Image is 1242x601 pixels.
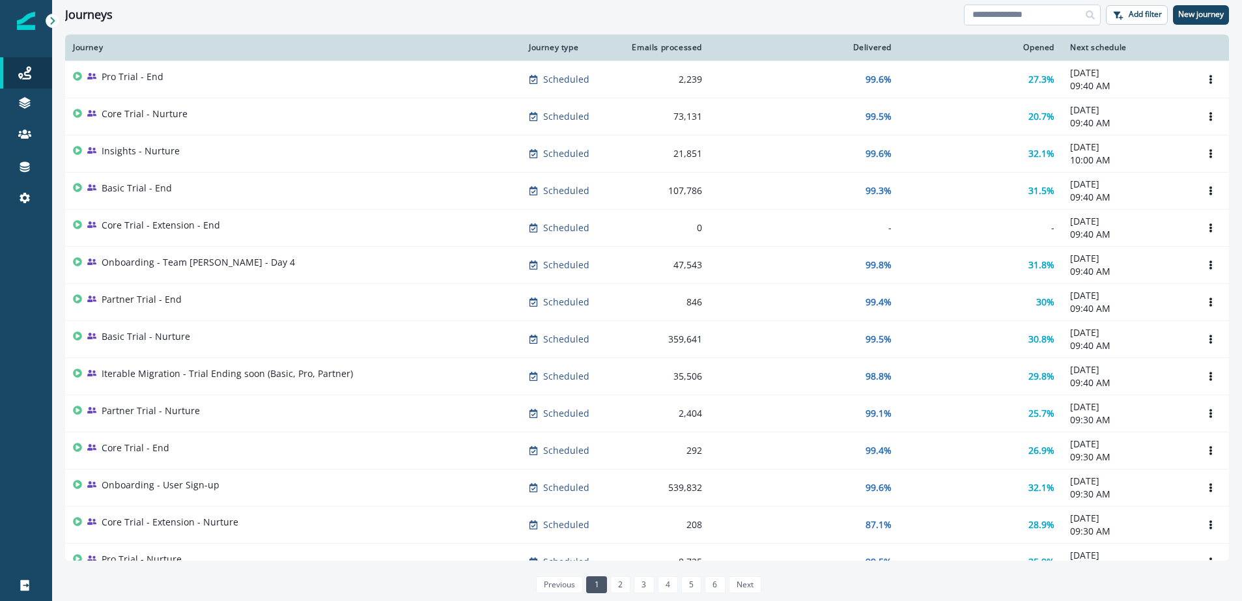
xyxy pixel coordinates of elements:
[627,73,702,86] div: 2,239
[1200,144,1221,163] button: Options
[102,367,353,380] p: Iterable Migration - Trial Ending soon (Basic, Pro, Partner)
[1070,141,1185,154] p: [DATE]
[1070,475,1185,488] p: [DATE]
[1028,481,1054,494] p: 32.1%
[718,42,892,53] div: Delivered
[1070,265,1185,278] p: 09:40 AM
[65,98,1229,135] a: Core Trial - NurtureScheduled73,13199.5%20.7%[DATE]09:40 AMOptions
[627,518,702,531] div: 208
[1070,339,1185,352] p: 09:40 AM
[627,481,702,494] div: 539,832
[866,333,892,346] p: 99.5%
[627,42,702,53] div: Emails processed
[102,293,182,306] p: Partner Trial - End
[543,147,589,160] p: Scheduled
[627,259,702,272] div: 47,543
[1028,555,1054,568] p: 25.9%
[1070,376,1185,389] p: 09:40 AM
[1070,525,1185,538] p: 09:30 AM
[1028,333,1054,346] p: 30.8%
[543,518,589,531] p: Scheduled
[529,42,611,53] div: Journey type
[1070,178,1185,191] p: [DATE]
[866,184,892,197] p: 99.3%
[1200,181,1221,201] button: Options
[1200,292,1221,312] button: Options
[627,147,702,160] div: 21,851
[543,333,589,346] p: Scheduled
[1106,5,1168,25] button: Add filter
[634,576,654,593] a: Page 3
[65,543,1229,580] a: Pro Trial - NurtureScheduled8,72599.5%25.9%[DATE]09:30 AMOptions
[17,12,35,30] img: Inflection
[543,296,589,309] p: Scheduled
[681,576,701,593] a: Page 5
[533,576,761,593] ul: Pagination
[1173,5,1229,25] button: New journey
[102,441,169,454] p: Core Trial - End
[1028,73,1054,86] p: 27.3%
[1070,488,1185,501] p: 09:30 AM
[907,42,1054,53] div: Opened
[1070,117,1185,130] p: 09:40 AM
[65,61,1229,98] a: Pro Trial - EndScheduled2,23999.6%27.3%[DATE]09:40 AMOptions
[543,110,589,123] p: Scheduled
[866,555,892,568] p: 99.5%
[1129,10,1162,19] p: Add filter
[102,330,190,343] p: Basic Trial - Nurture
[1070,451,1185,464] p: 09:30 AM
[65,432,1229,469] a: Core Trial - EndScheduled29299.4%26.9%[DATE]09:30 AMOptions
[1070,413,1185,426] p: 09:30 AM
[1028,259,1054,272] p: 31.8%
[102,219,220,232] p: Core Trial - Extension - End
[1070,438,1185,451] p: [DATE]
[543,555,589,568] p: Scheduled
[1028,444,1054,457] p: 26.9%
[1028,407,1054,420] p: 25.7%
[866,518,892,531] p: 87.1%
[102,404,200,417] p: Partner Trial - Nurture
[543,221,589,234] p: Scheduled
[627,370,702,383] div: 35,506
[627,296,702,309] div: 846
[1070,228,1185,241] p: 09:40 AM
[543,73,589,86] p: Scheduled
[543,184,589,197] p: Scheduled
[1070,191,1185,204] p: 09:40 AM
[1028,184,1054,197] p: 31.5%
[543,481,589,494] p: Scheduled
[543,407,589,420] p: Scheduled
[1036,296,1054,309] p: 30%
[907,221,1054,234] div: -
[627,407,702,420] div: 2,404
[1200,404,1221,423] button: Options
[866,444,892,457] p: 99.4%
[102,479,219,492] p: Onboarding - User Sign-up
[1070,512,1185,525] p: [DATE]
[586,576,606,593] a: Page 1 is your current page
[866,370,892,383] p: 98.8%
[543,259,589,272] p: Scheduled
[102,145,180,158] p: Insights - Nurture
[65,395,1229,432] a: Partner Trial - NurtureScheduled2,40499.1%25.7%[DATE]09:30 AMOptions
[1070,66,1185,79] p: [DATE]
[866,110,892,123] p: 99.5%
[65,506,1229,543] a: Core Trial - Extension - NurtureScheduled20887.1%28.9%[DATE]09:30 AMOptions
[627,444,702,457] div: 292
[658,576,678,593] a: Page 4
[65,135,1229,172] a: Insights - NurtureScheduled21,85199.6%32.1%[DATE]10:00 AMOptions
[1200,107,1221,126] button: Options
[866,73,892,86] p: 99.6%
[729,576,761,593] a: Next page
[65,283,1229,320] a: Partner Trial - EndScheduled84699.4%30%[DATE]09:40 AMOptions
[102,107,188,120] p: Core Trial - Nurture
[627,110,702,123] div: 73,131
[65,357,1229,395] a: Iterable Migration - Trial Ending soon (Basic, Pro, Partner)Scheduled35,50698.8%29.8%[DATE]09:40 ...
[1028,147,1054,160] p: 32.1%
[65,209,1229,246] a: Core Trial - Extension - EndScheduled0--[DATE]09:40 AMOptions
[1200,552,1221,572] button: Options
[1070,79,1185,92] p: 09:40 AM
[1200,515,1221,535] button: Options
[65,8,113,22] h1: Journeys
[543,370,589,383] p: Scheduled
